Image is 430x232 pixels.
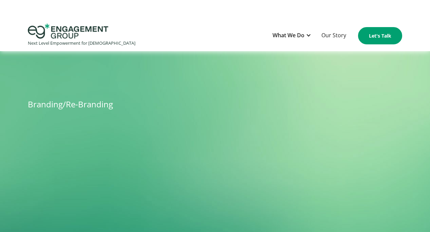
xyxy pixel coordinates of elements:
[358,27,402,44] a: Let's Talk
[28,97,402,112] h1: Branding/Re-Branding
[28,24,135,48] a: Next Level Empowerment for [DEMOGRAPHIC_DATA]
[28,39,135,48] div: Next Level Empowerment for [DEMOGRAPHIC_DATA]
[28,24,108,39] img: Engagement Group Logo Icon
[318,27,350,44] a: Our Story
[273,31,304,40] div: What We Do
